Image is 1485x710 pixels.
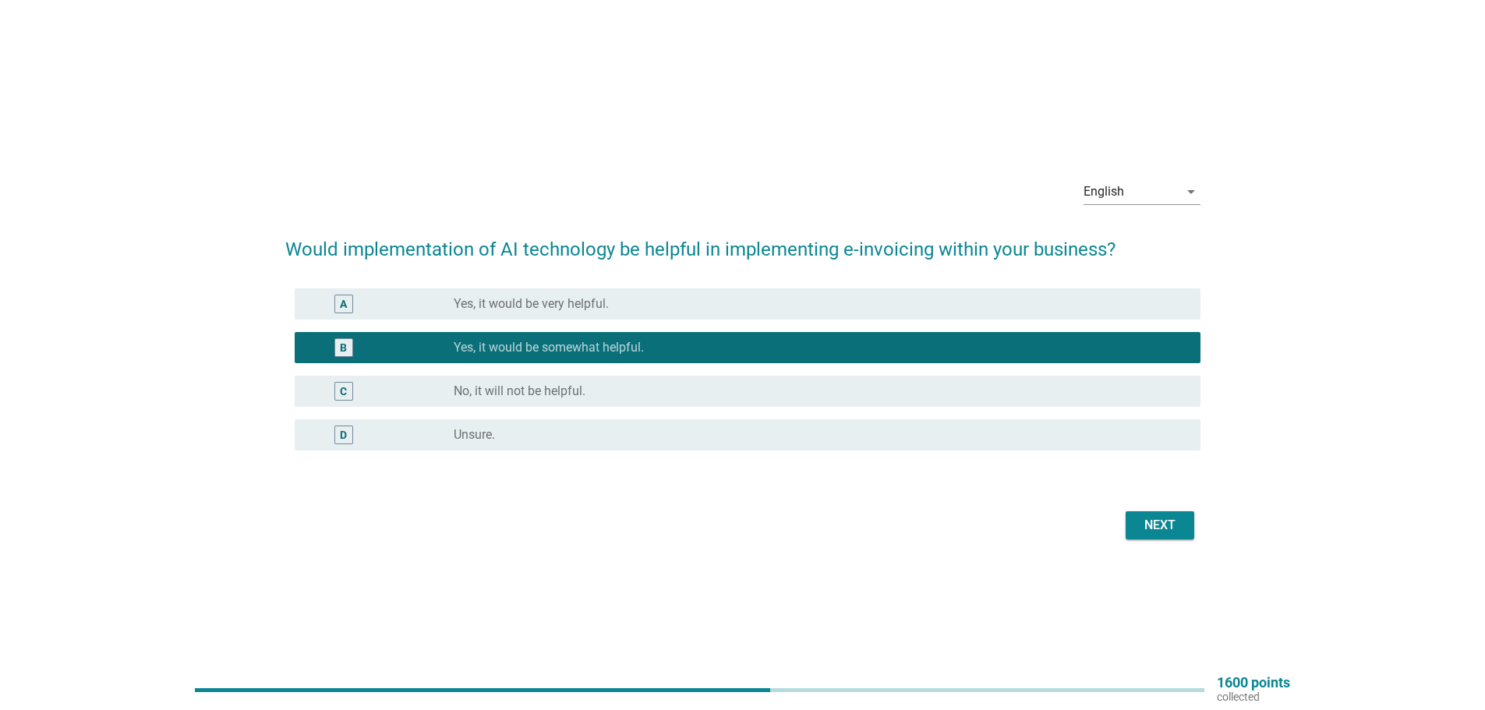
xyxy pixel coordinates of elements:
[1217,690,1290,704] p: collected
[1182,182,1200,201] i: arrow_drop_down
[454,427,495,443] label: Unsure.
[1126,511,1194,539] button: Next
[340,339,347,355] div: B
[454,296,609,312] label: Yes, it would be very helpful.
[340,426,347,443] div: D
[1217,676,1290,690] p: 1600 points
[1084,185,1124,199] div: English
[285,220,1200,263] h2: Would implementation of AI technology be helpful in implementing e-invoicing within your business?
[340,295,347,312] div: A
[454,383,585,399] label: No, it will not be helpful.
[1138,516,1182,535] div: Next
[340,383,347,399] div: C
[454,340,644,355] label: Yes, it would be somewhat helpful.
